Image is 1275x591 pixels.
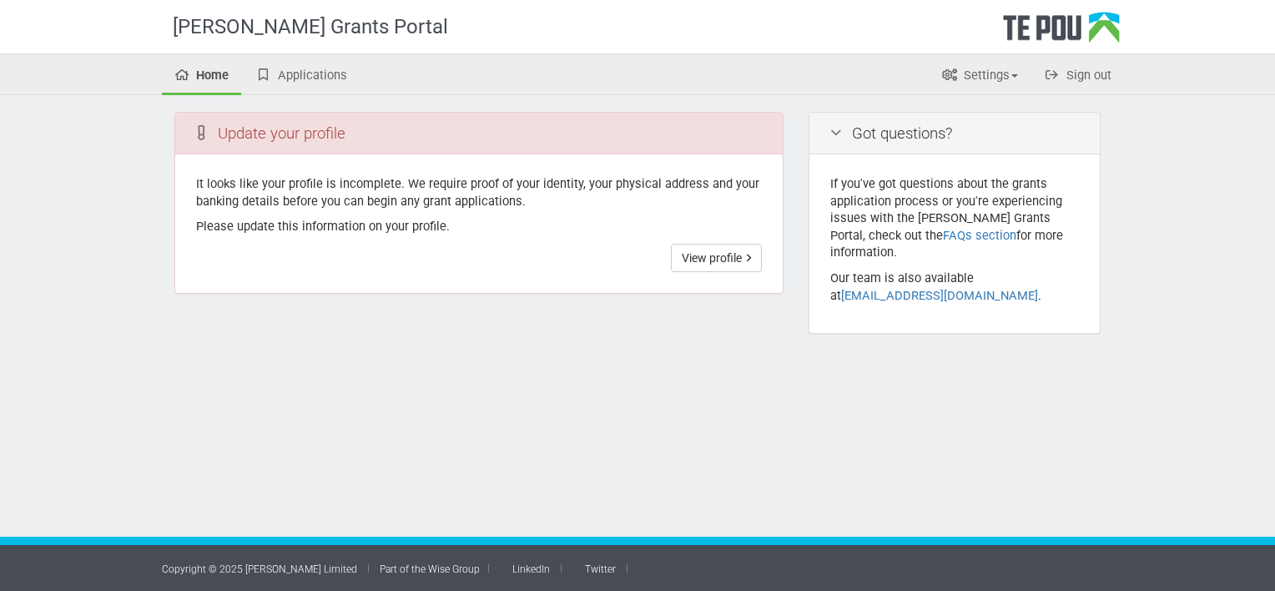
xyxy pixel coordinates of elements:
a: [EMAIL_ADDRESS][DOMAIN_NAME] [841,288,1038,303]
div: Update your profile [175,113,783,154]
a: Home [162,58,241,95]
a: Settings [929,58,1030,95]
a: View profile [671,244,762,272]
a: Applications [243,58,359,95]
a: Sign out [1032,58,1124,95]
a: Part of the Wise Group [380,563,480,575]
a: FAQs section [943,228,1016,243]
p: Our team is also available at . [830,270,1079,304]
div: Got questions? [809,113,1100,154]
a: Copyright © 2025 [PERSON_NAME] Limited [162,563,357,575]
p: If you've got questions about the grants application process or you're experiencing issues with t... [830,175,1079,261]
p: It looks like your profile is incomplete. We require proof of your identity, your physical addres... [196,175,762,210]
p: Please update this information on your profile. [196,218,762,235]
div: Te Pou Logo [1003,12,1120,53]
a: LinkedIn [500,563,550,575]
a: Twitter [572,563,616,575]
